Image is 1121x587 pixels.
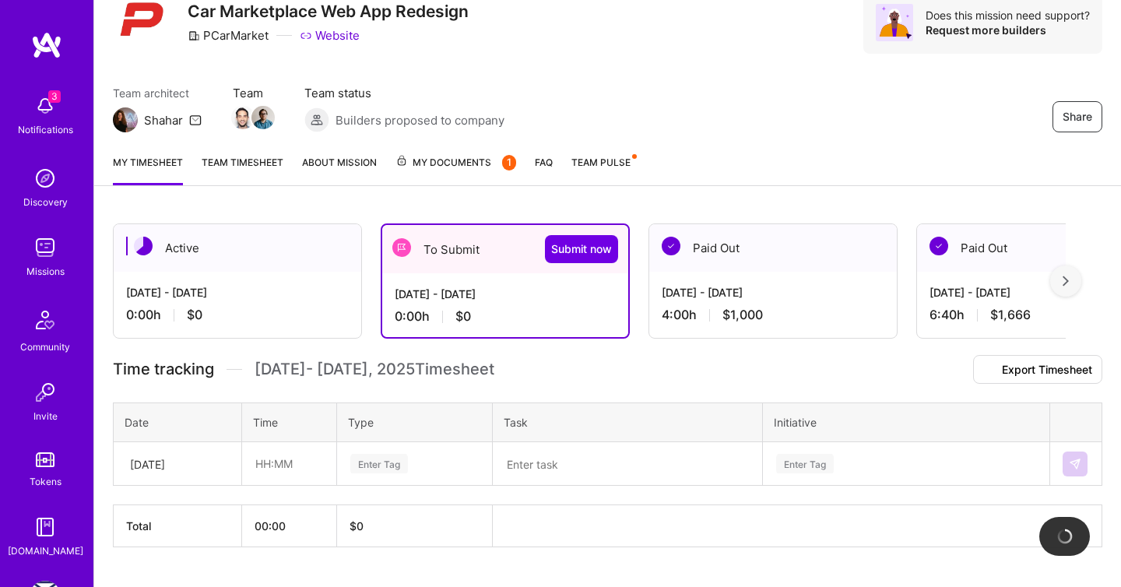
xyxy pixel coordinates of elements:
div: Missions [26,263,65,279]
div: [DATE] - [DATE] [662,284,884,301]
span: Team architect [113,85,202,101]
span: $0 [187,307,202,323]
th: Total [114,505,242,547]
img: Paid Out [929,237,948,255]
img: Team Architect [113,107,138,132]
span: Builders proposed to company [336,112,504,128]
a: My Documents1 [395,154,516,185]
a: Team Member Avatar [253,104,273,131]
div: [DATE] - [DATE] [126,284,349,301]
span: Time tracking [113,360,214,379]
div: Paid Out [649,224,897,272]
div: PCarMarket [188,27,269,44]
img: tokens [36,452,54,467]
div: Time [253,414,325,431]
a: Website [300,27,360,44]
div: Community [20,339,70,355]
img: Active [134,237,153,255]
img: loading [1057,529,1073,544]
img: logo [31,31,62,59]
span: $1,666 [990,307,1031,323]
span: 3 [48,90,61,103]
div: [DATE] [130,455,165,472]
div: 0:00 h [395,308,616,325]
button: Submit now [545,235,618,263]
div: Enter Tag [776,452,834,476]
th: Date [114,403,242,442]
div: 1 [502,155,516,170]
img: Community [26,301,64,339]
th: 00:00 [242,505,337,547]
span: $1,000 [722,307,763,323]
img: To Submit [392,238,411,257]
img: teamwork [30,232,61,263]
th: Task [493,403,763,442]
img: Invite [30,377,61,408]
a: My timesheet [113,154,183,185]
a: Team Pulse [571,154,635,185]
span: My Documents [395,154,516,171]
img: discovery [30,163,61,194]
a: Team timesheet [202,154,283,185]
i: icon Chevron [215,460,223,468]
img: Team Member Avatar [231,106,255,129]
div: Invite [33,408,58,424]
div: Tokens [30,473,61,490]
span: Team status [304,85,504,101]
span: Team [233,85,273,101]
div: Notifications [18,121,73,138]
th: Type [337,403,493,442]
button: Export Timesheet [973,355,1102,384]
i: icon Mail [189,114,202,126]
a: Team Member Avatar [233,104,253,131]
div: Request more builders [926,23,1090,37]
i: icon Download [983,365,996,376]
img: Builders proposed to company [304,107,329,132]
span: [DATE] - [DATE] , 2025 Timesheet [255,360,494,379]
img: guide book [30,511,61,543]
span: Submit now [551,241,612,257]
span: Share [1063,109,1092,125]
div: 0:00 h [126,307,349,323]
img: right [1063,276,1069,286]
span: $ 0 [350,519,364,533]
button: Share [1052,101,1102,132]
div: Active [114,224,361,272]
div: Discovery [23,194,68,210]
input: HH:MM [243,443,336,484]
img: Avatar [876,4,913,41]
img: Submit [1069,458,1081,470]
div: Shahar [144,112,183,128]
span: Team Pulse [571,156,631,168]
div: Enter Tag [350,452,408,476]
a: FAQ [535,154,553,185]
div: [DOMAIN_NAME] [8,543,83,559]
a: About Mission [302,154,377,185]
div: Initiative [774,414,1038,431]
img: bell [30,90,61,121]
div: 4:00 h [662,307,884,323]
div: Does this mission need support? [926,8,1090,23]
img: Team Member Avatar [251,106,275,129]
h3: Car Marketplace Web App Redesign [188,2,469,21]
div: [DATE] - [DATE] [395,286,616,302]
img: Paid Out [662,237,680,255]
div: To Submit [382,225,628,273]
i: icon CompanyGray [188,30,200,42]
span: $0 [455,308,471,325]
